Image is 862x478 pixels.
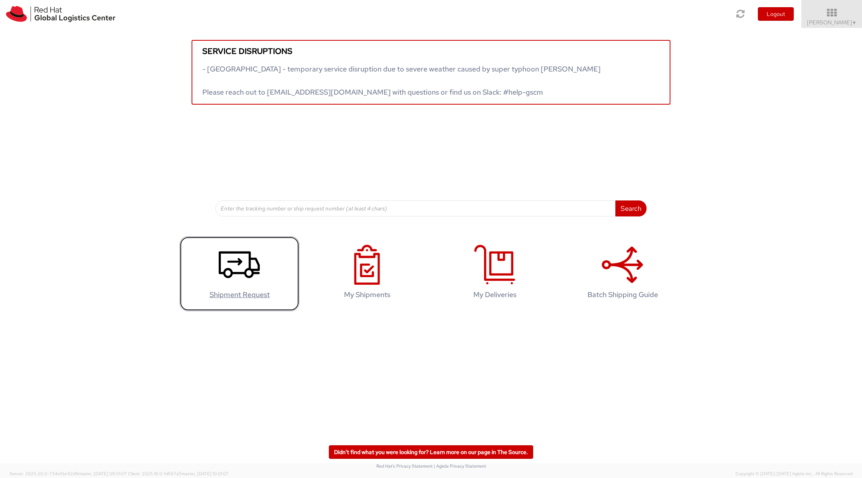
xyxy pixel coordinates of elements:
[563,236,682,311] a: Batch Shipping Guide
[434,463,486,469] a: | Agistix Privacy Statement
[571,291,674,299] h4: Batch Shipping Guide
[307,236,427,311] a: My Shipments
[182,471,229,476] span: master, [DATE] 10:01:07
[10,471,127,476] span: Server: 2025.20.0-734e5bc92d9
[6,6,115,22] img: rh-logistics-00dfa346123c4ec078e1.svg
[202,64,601,97] span: - [GEOGRAPHIC_DATA] - temporary service disruption due to severe weather caused by super typhoon ...
[188,291,291,299] h4: Shipment Request
[329,445,533,459] a: Didn't find what you were looking for? Learn more on our page in The Source.
[758,7,794,21] button: Logout
[215,200,616,216] input: Enter the tracking number or ship request number (at least 4 chars)
[78,471,127,476] span: master, [DATE] 09:51:07
[735,471,852,477] span: Copyright © [DATE]-[DATE] Agistix Inc., All Rights Reserved
[615,200,646,216] button: Search
[128,471,229,476] span: Client: 2025.18.0-fd567a5
[202,47,660,56] h5: Service disruptions
[435,236,555,311] a: My Deliveries
[180,236,299,311] a: Shipment Request
[443,291,546,299] h4: My Deliveries
[376,463,433,469] a: Red Hat's Privacy Statement
[192,40,670,105] a: Service disruptions - [GEOGRAPHIC_DATA] - temporary service disruption due to severe weather caus...
[316,291,419,299] h4: My Shipments
[807,19,857,26] span: [PERSON_NAME]
[852,20,857,26] span: ▼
